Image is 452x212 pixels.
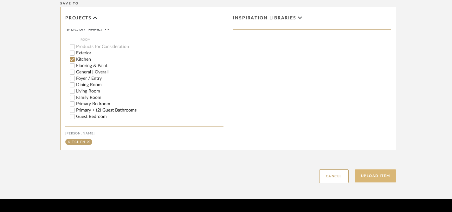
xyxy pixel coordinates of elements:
span: ROOM [81,37,223,42]
span: Inspiration libraries [233,16,296,21]
label: Living Room [76,89,223,93]
label: Exterior [76,51,223,55]
label: Guest Bedroom [76,114,223,119]
label: General | Overall [76,70,223,74]
label: Dining Room [76,83,223,87]
div: [PERSON_NAME] [65,132,223,135]
label: Primary + (2) Guest Bathrooms [76,108,223,113]
div: Save To [60,2,396,5]
div: Kitchen [68,140,86,144]
span: [PERSON_NAME] [67,27,102,31]
label: Family Room [76,95,223,100]
button: Upload Item [355,169,397,182]
label: Flooring & Paint [76,64,223,68]
span: Projects [65,16,92,21]
button: Cancel [319,169,349,183]
label: Foyer / Entry [76,76,223,81]
label: Primary Bedroom [76,102,223,106]
label: Kitchen [76,57,223,62]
